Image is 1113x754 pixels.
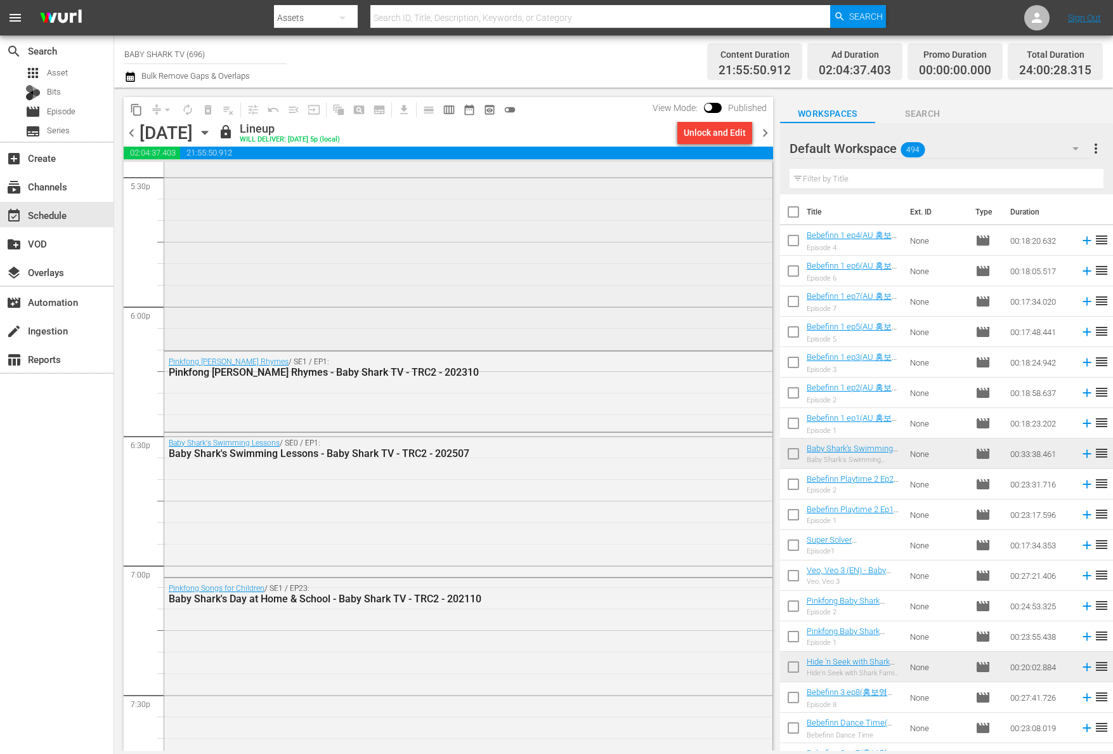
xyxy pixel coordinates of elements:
[1005,713,1075,743] td: 00:23:08.019
[6,180,22,195] span: Channels
[1080,599,1094,613] svg: Add to Schedule
[6,324,22,339] span: Ingestion
[905,256,970,286] td: None
[1080,477,1094,491] svg: Add to Schedule
[807,687,897,719] a: Bebefinn 3 ep8(홍보영상 부착본) - Baby Shark TV - TRC2 - 202507
[905,469,970,499] td: None
[1080,355,1094,369] svg: Add to Schedule
[905,530,970,560] td: None
[807,366,900,374] div: Episode 3
[140,71,250,81] span: Bulk Remove Gaps & Overlaps
[684,121,746,144] div: Unlock and Edit
[807,718,898,750] a: Bebefinn Dance Time(홍보영상 부착본) - Baby Shark TV - TRC2 - 202507
[905,408,970,439] td: None
[646,103,704,113] span: View Mode:
[47,67,68,79] span: Asset
[240,136,340,144] div: WILL DELIVER: [DATE] 5p (local)
[1094,598,1109,613] span: reorder
[807,427,900,435] div: Episode 1
[1005,439,1075,469] td: 00:33:38.461
[47,86,61,98] span: Bits
[283,100,304,120] span: Fill episodes with ad slates
[25,104,41,119] span: Episode
[6,237,22,252] span: VOD
[875,106,970,122] span: Search
[1094,354,1109,369] span: reorder
[1019,63,1091,78] span: 24:00:28.315
[807,413,899,445] a: Bebefinn 1 ep1(AU 홍보영상 부착본) - Baby Shark TV - TRC2 - 202508
[1005,499,1075,530] td: 00:23:17.596
[169,357,700,378] div: / SE1 / EP1:
[807,474,899,503] a: Bebefinn Playtime 2 Ep2 - Baby Shark TV - TRC2 - 202507
[238,97,263,122] span: Customize Events
[807,535,894,573] a: Super Solver [PERSON_NAME] 2 Ep1 - Baby Shark TV - TRC2 - 202507
[1005,378,1075,408] td: 00:18:58.637
[169,357,289,366] a: Pinkfong [PERSON_NAME] Rhymes
[807,456,900,464] div: Baby Shark's Swimming Lessons
[1005,286,1075,317] td: 00:17:34.020
[6,208,22,223] span: Schedule
[807,230,899,262] a: Bebefinn 1 ep4(AU 홍보영상 부착본) - Baby Shark TV - TRC2 - 202508
[30,3,91,33] img: ans4CAIJ8jUAAAAAAAAAAAAAAAAAAAAAAAAgQb4GAAAAAAAAAAAAAAAAAAAAAAAAJMjXAAAAAAAAAAAAAAAAAAAAAAAAgAT5G...
[1005,591,1075,621] td: 00:24:53.325
[1094,476,1109,491] span: reorder
[905,560,970,591] td: None
[169,584,264,593] a: Pinkfong Songs for Children
[169,447,700,460] div: Baby Shark's Swimming Lessons - Baby Shark TV - TRC2 - 202507
[1005,621,1075,652] td: 00:23:55.438
[504,103,516,116] span: toggle_off
[975,355,991,370] span: Episode
[975,446,991,461] span: Episode
[1080,386,1094,400] svg: Add to Schedule
[780,106,875,122] span: Workspaces
[1080,447,1094,461] svg: Add to Schedule
[1005,682,1075,713] td: 00:27:41.726
[975,720,991,736] span: Episode
[500,100,520,120] span: 24 hours Lineup View is OFF
[6,44,22,59] span: Search
[6,352,22,367] span: Reports
[1005,530,1075,560] td: 00:17:34.353
[130,103,143,116] span: content_copy
[1068,13,1101,23] a: Sign Out
[807,517,900,525] div: Episode 1
[807,608,900,616] div: Episode 2
[807,596,898,625] a: Pinkfong Baby Shark Storybook Ep2 - Baby Shark TV - TRC2 - 202507
[902,194,968,230] th: Ext. ID
[905,317,970,347] td: None
[126,100,146,120] span: Copy Lineup
[1080,234,1094,248] svg: Add to Schedule
[240,122,340,136] div: Lineup
[1094,689,1109,704] span: reorder
[25,65,41,81] span: Asset
[807,335,900,343] div: Episode 5
[807,194,902,230] th: Title
[1094,415,1109,430] span: reorder
[1080,416,1094,430] svg: Add to Schedule
[25,124,41,139] span: Series
[975,416,991,431] span: Episode
[807,638,900,647] div: Episode 1
[1005,347,1075,378] td: 00:18:24.942
[218,124,233,140] span: lock
[807,578,900,586] div: Veo, Veo 3
[1094,293,1109,308] span: reorder
[1005,225,1075,256] td: 00:18:20.632
[1080,721,1094,735] svg: Add to Schedule
[975,233,991,248] span: Episode
[905,347,970,378] td: None
[790,131,1091,166] div: Default Workspace
[47,124,70,137] span: Series
[169,439,280,447] a: Baby Shark's Swimming Lessons
[1080,660,1094,674] svg: Add to Schedule
[905,621,970,652] td: None
[124,147,180,159] span: 02:04:37.403
[975,568,991,583] span: Episode
[1088,133,1103,164] button: more_vert
[722,103,773,113] span: Published
[905,225,970,256] td: None
[1094,446,1109,461] span: reorder
[1094,628,1109,644] span: reorder
[807,731,900,739] div: Bebefinn Dance Time
[263,100,283,120] span: Revert to Primary Episode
